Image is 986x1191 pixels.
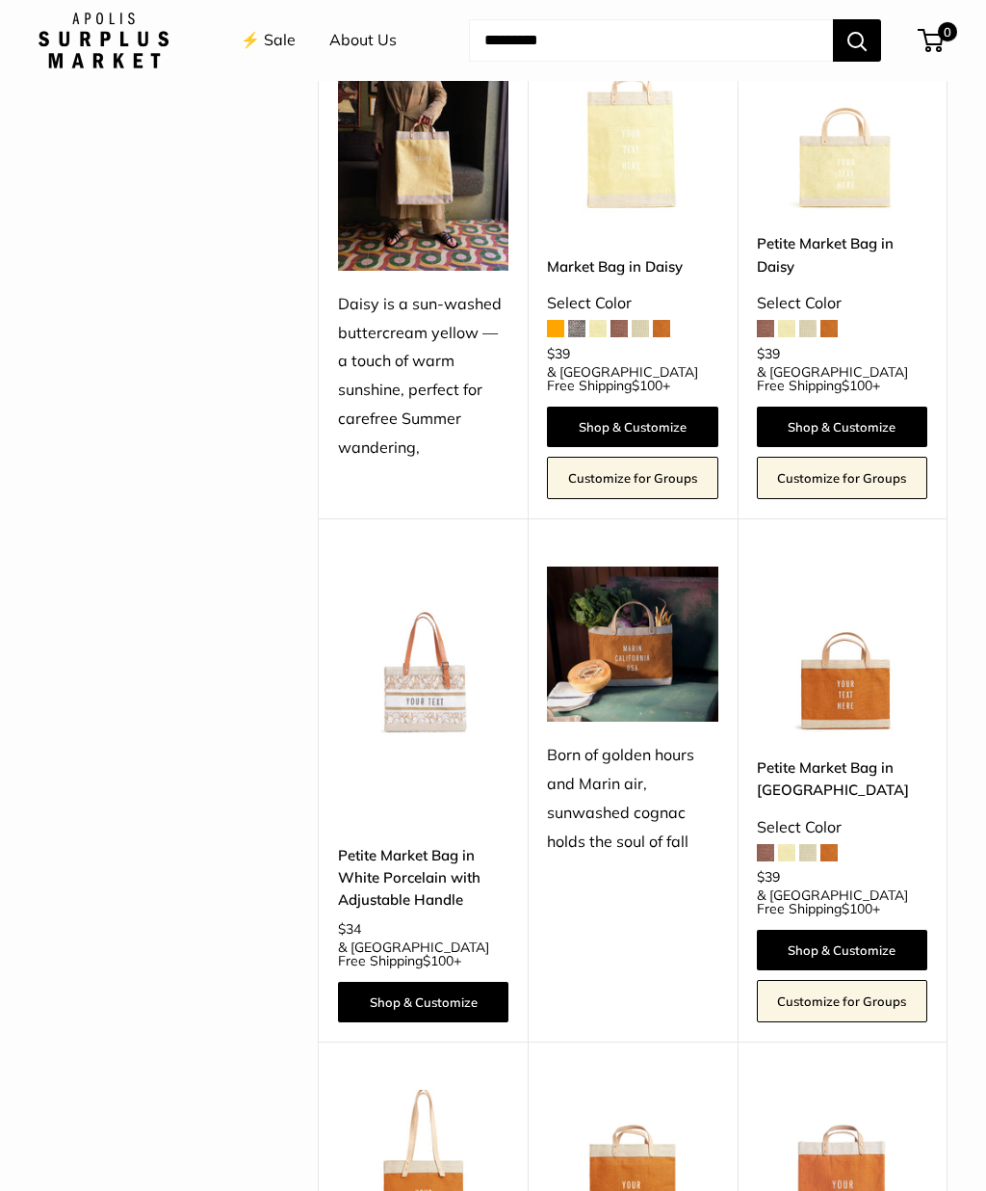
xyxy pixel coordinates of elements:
a: Petite Market Bag in CognacPetite Market Bag in Cognac [757,567,927,737]
a: ⚡️ Sale [241,26,296,55]
span: $39 [757,868,780,886]
a: Petite Market Bag in [GEOGRAPHIC_DATA] [757,756,927,802]
img: Daisy is a sun-washed buttercream yellow — a touch of warm sunshine, perfect for carefree Summer ... [338,42,508,270]
img: Petite Market Bag in Daisy [757,42,927,213]
span: $100 [842,377,872,394]
span: $100 [632,377,662,394]
button: Search [833,19,881,62]
div: Select Color [547,289,717,318]
a: description_Make it yours with custom printed text.description_Transform your everyday errands in... [338,567,508,737]
img: Petite Market Bag in Cognac [757,567,927,737]
span: $39 [757,345,780,362]
img: Born of golden hours and Marin air, sunwashed cognac holds the soul of fall [547,567,717,722]
a: Petite Market Bag in White Porcelain with Adjustable Handle [338,844,508,912]
span: & [GEOGRAPHIC_DATA] Free Shipping + [547,365,717,392]
a: About Us [329,26,397,55]
a: Customize for Groups [757,980,927,1022]
a: Petite Market Bag in Daisy [757,232,927,278]
span: 0 [938,22,957,41]
div: Daisy is a sun-washed buttercream yellow — a touch of warm sunshine, perfect for carefree Summer ... [338,290,508,463]
div: Select Color [757,289,927,318]
a: Customize for Groups [547,457,717,499]
a: Shop & Customize [757,930,927,970]
img: Apolis: Surplus Market [39,13,169,68]
span: $34 [338,920,361,938]
a: Customize for Groups [757,457,927,499]
span: & [GEOGRAPHIC_DATA] Free Shipping + [757,365,927,392]
span: $100 [423,952,454,969]
a: Market Bag in DaisyMarket Bag in Daisy [547,42,717,213]
span: & [GEOGRAPHIC_DATA] Free Shipping + [757,888,927,915]
a: Shop & Customize [757,407,927,447]
span: $100 [842,900,872,917]
img: description_Make it yours with custom printed text. [338,567,508,737]
div: Select Color [757,813,927,842]
a: Shop & Customize [338,982,508,1022]
a: Petite Market Bag in DaisyPetite Market Bag in Daisy [757,42,927,213]
span: $39 [547,345,570,362]
input: Search... [469,19,833,62]
a: Shop & Customize [547,407,717,447]
span: & [GEOGRAPHIC_DATA] Free Shipping + [338,940,508,967]
img: Market Bag in Daisy [547,42,717,213]
a: 0 [920,29,944,52]
div: Born of golden hours and Marin air, sunwashed cognac holds the soul of fall [547,741,717,857]
a: Market Bag in Daisy [547,255,717,278]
